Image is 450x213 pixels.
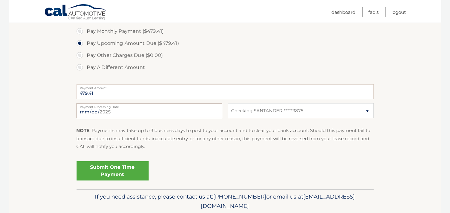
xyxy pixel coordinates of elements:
[213,193,267,200] span: [PHONE_NUMBER]
[77,84,374,99] input: Payment Amount
[77,103,222,118] input: Payment Date
[44,4,107,21] a: Cal Automotive
[77,127,374,150] p: : Payments may take up to 3 business days to post to your account and to clear your bank account....
[77,128,90,133] strong: NOTE
[77,103,222,108] label: Payment Processing Date
[77,25,374,37] label: Pay Monthly Payment ($479.41)
[80,192,370,211] p: If you need assistance, please contact us at: or email us at
[77,37,374,49] label: Pay Upcoming Amount Due ($479.41)
[77,49,374,61] label: Pay Other Charges Due ($0.00)
[392,7,406,17] a: Logout
[77,61,374,73] label: Pay A Different Amount
[332,7,356,17] a: Dashboard
[369,7,379,17] a: FAQ's
[77,161,149,181] a: Submit One Time Payment
[77,84,374,89] label: Payment Amount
